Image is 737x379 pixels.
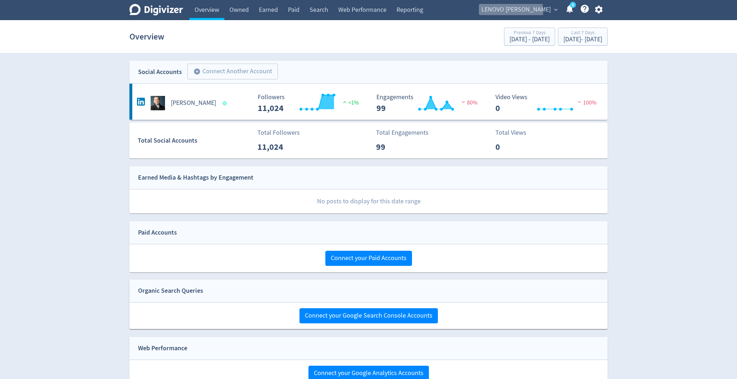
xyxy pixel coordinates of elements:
span: expand_more [553,6,559,13]
p: 99 [376,140,417,153]
img: negative-performance.svg [576,99,583,105]
img: negative-performance.svg [460,99,467,105]
span: LENOVO [PERSON_NAME] [481,4,551,15]
div: Previous 7 Days [509,30,550,36]
span: Data last synced: 6 Oct 2025, 2:05am (AEDT) [223,101,229,105]
a: Connect your Google Search Console Accounts [299,311,438,320]
a: Luca Rossi undefined[PERSON_NAME] Followers --- Followers 11,024 <1% Engagements 99 Engagements 9... [129,84,608,120]
span: Connect your Paid Accounts [331,255,407,262]
button: Connect your Google Search Console Accounts [299,308,438,323]
a: 5 [570,2,576,8]
p: Total Views [495,128,537,138]
svg: Followers --- [254,94,362,113]
h1: Overview [129,25,164,48]
h5: [PERSON_NAME] [171,99,216,107]
button: Connect Another Account [187,64,278,79]
svg: Video Views 0 [492,94,600,113]
button: LENOVO [PERSON_NAME] [479,4,559,15]
span: Connect your Google Analytics Accounts [314,370,424,376]
span: add_circle [193,68,201,75]
button: Previous 7 Days[DATE] - [DATE] [504,28,555,46]
span: 80% [460,99,477,106]
div: Social Accounts [138,67,182,77]
a: Connect Another Account [182,65,278,79]
button: Connect your Paid Accounts [325,251,412,266]
img: Luca Rossi undefined [151,96,165,110]
span: <1% [341,99,359,106]
p: No posts to display for this date range [130,189,608,213]
svg: Engagements 99 [373,94,481,113]
div: Web Performance [138,343,187,353]
a: Connect your Google Analytics Accounts [308,369,429,377]
p: Total Engagements [376,128,429,138]
p: 0 [495,140,537,153]
img: positive-performance.svg [341,99,348,105]
button: Last 7 Days[DATE]- [DATE] [558,28,608,46]
div: Paid Accounts [138,227,177,238]
text: 5 [572,3,574,8]
span: 100% [576,99,596,106]
div: [DATE] - [DATE] [563,36,602,43]
div: [DATE] - [DATE] [509,36,550,43]
div: Organic Search Queries [138,286,203,296]
a: Connect your Paid Accounts [325,254,412,262]
p: Total Followers [257,128,300,138]
span: Connect your Google Search Console Accounts [305,313,432,319]
p: 11,024 [257,140,299,153]
div: Total Social Accounts [138,135,252,146]
div: Earned Media & Hashtags by Engagement [138,172,253,183]
div: Last 7 Days [563,30,602,36]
